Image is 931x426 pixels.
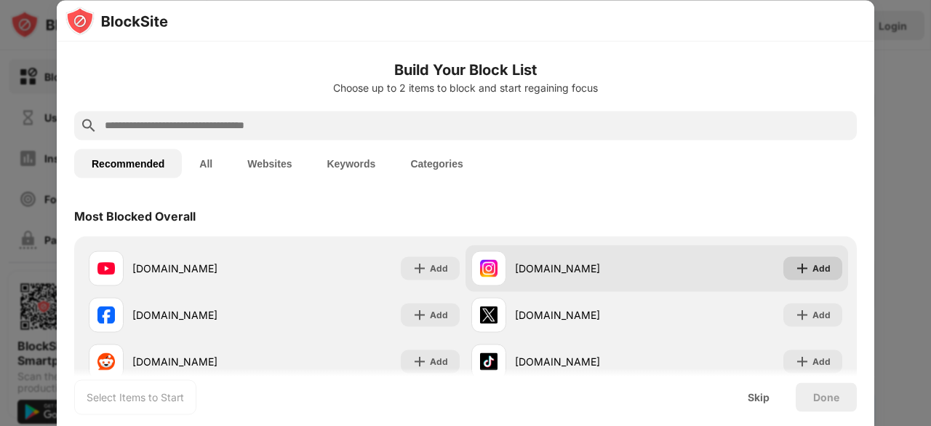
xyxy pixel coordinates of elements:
[132,354,274,369] div: [DOMAIN_NAME]
[230,149,309,178] button: Websites
[515,261,657,276] div: [DOMAIN_NAME]
[812,261,831,275] div: Add
[515,307,657,323] div: [DOMAIN_NAME]
[748,391,770,403] div: Skip
[309,149,393,178] button: Keywords
[430,261,448,275] div: Add
[87,390,184,404] div: Select Items to Start
[812,354,831,368] div: Add
[132,261,274,276] div: [DOMAIN_NAME]
[74,58,857,80] h6: Build Your Block List
[74,208,196,223] div: Most Blocked Overall
[430,307,448,322] div: Add
[480,306,498,323] img: favicons
[812,307,831,322] div: Add
[393,149,480,178] button: Categories
[430,354,448,368] div: Add
[74,149,182,178] button: Recommended
[182,149,230,178] button: All
[813,391,839,403] div: Done
[132,307,274,323] div: [DOMAIN_NAME]
[80,117,97,134] img: search.svg
[65,6,168,35] img: logo-blocksite.svg
[515,354,657,369] div: [DOMAIN_NAME]
[480,352,498,370] img: favicons
[97,259,115,277] img: favicons
[74,82,857,93] div: Choose up to 2 items to block and start regaining focus
[97,352,115,370] img: favicons
[480,259,498,277] img: favicons
[97,306,115,323] img: favicons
